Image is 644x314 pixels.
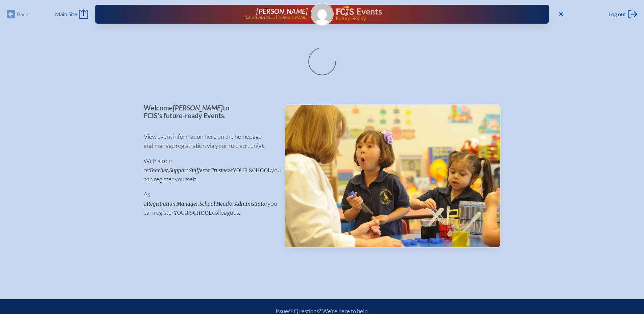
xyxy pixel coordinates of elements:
[199,201,229,207] span: School Head
[144,156,274,184] p: With a role of , or at you can register yourself.
[147,201,198,207] span: Registration Manager
[174,210,212,216] span: your school
[55,11,77,18] span: Main Site
[336,16,527,21] span: Future Ready
[244,15,308,20] p: [EMAIL_ADDRESS][DOMAIN_NAME]
[256,7,308,15] span: [PERSON_NAME]
[210,167,228,174] span: Trustee
[55,9,88,19] a: Main Site
[336,5,528,21] div: FCIS Events — Future ready
[173,104,223,112] span: [PERSON_NAME]
[117,7,308,21] a: [PERSON_NAME][EMAIL_ADDRESS][DOMAIN_NAME]
[144,104,274,119] p: Welcome to FCIS’s future-ready Events.
[149,167,168,174] span: Teacher
[233,167,271,174] span: your school
[144,190,274,217] p: As a , or you can register colleagues.
[311,3,334,26] a: Gravatar
[144,132,274,150] p: View event information here on the homepage and manage registration via your role screen(s).
[285,105,500,247] img: Events
[609,11,626,18] span: Log out
[311,3,333,25] img: Gravatar
[235,201,267,207] span: Administrator
[169,167,205,174] span: Support Staffer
